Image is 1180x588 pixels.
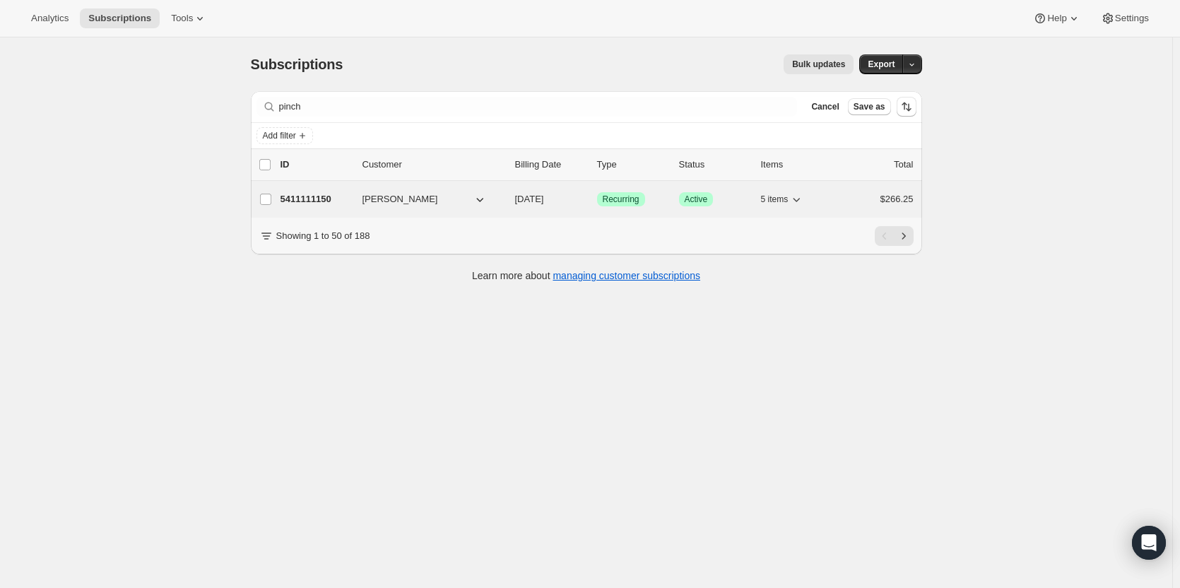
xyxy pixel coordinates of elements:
[251,57,343,72] span: Subscriptions
[854,101,885,112] span: Save as
[354,188,495,211] button: [PERSON_NAME]
[597,158,668,172] div: Type
[362,158,504,172] p: Customer
[1132,526,1166,560] div: Open Intercom Messenger
[848,98,891,115] button: Save as
[1115,13,1149,24] span: Settings
[859,54,903,74] button: Export
[897,97,916,117] button: Sort the results
[31,13,69,24] span: Analytics
[80,8,160,28] button: Subscriptions
[472,269,700,283] p: Learn more about
[256,127,313,144] button: Add filter
[23,8,77,28] button: Analytics
[281,192,351,206] p: 5411111150
[792,59,845,70] span: Bulk updates
[171,13,193,24] span: Tools
[761,189,804,209] button: 5 items
[880,194,914,204] span: $266.25
[88,13,151,24] span: Subscriptions
[875,226,914,246] nav: Pagination
[603,194,639,205] span: Recurring
[806,98,844,115] button: Cancel
[281,158,914,172] div: IDCustomerBilling DateTypeStatusItemsTotal
[811,101,839,112] span: Cancel
[761,158,832,172] div: Items
[784,54,854,74] button: Bulk updates
[281,189,914,209] div: 5411111150[PERSON_NAME][DATE]SuccessRecurringSuccessActive5 items$266.25
[761,194,789,205] span: 5 items
[894,226,914,246] button: Next
[515,194,544,204] span: [DATE]
[362,192,438,206] span: [PERSON_NAME]
[163,8,216,28] button: Tools
[1047,13,1066,24] span: Help
[1092,8,1157,28] button: Settings
[276,229,370,243] p: Showing 1 to 50 of 188
[263,130,296,141] span: Add filter
[1025,8,1089,28] button: Help
[281,158,351,172] p: ID
[279,97,798,117] input: Filter subscribers
[894,158,913,172] p: Total
[515,158,586,172] p: Billing Date
[679,158,750,172] p: Status
[553,270,700,281] a: managing customer subscriptions
[868,59,895,70] span: Export
[685,194,708,205] span: Active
